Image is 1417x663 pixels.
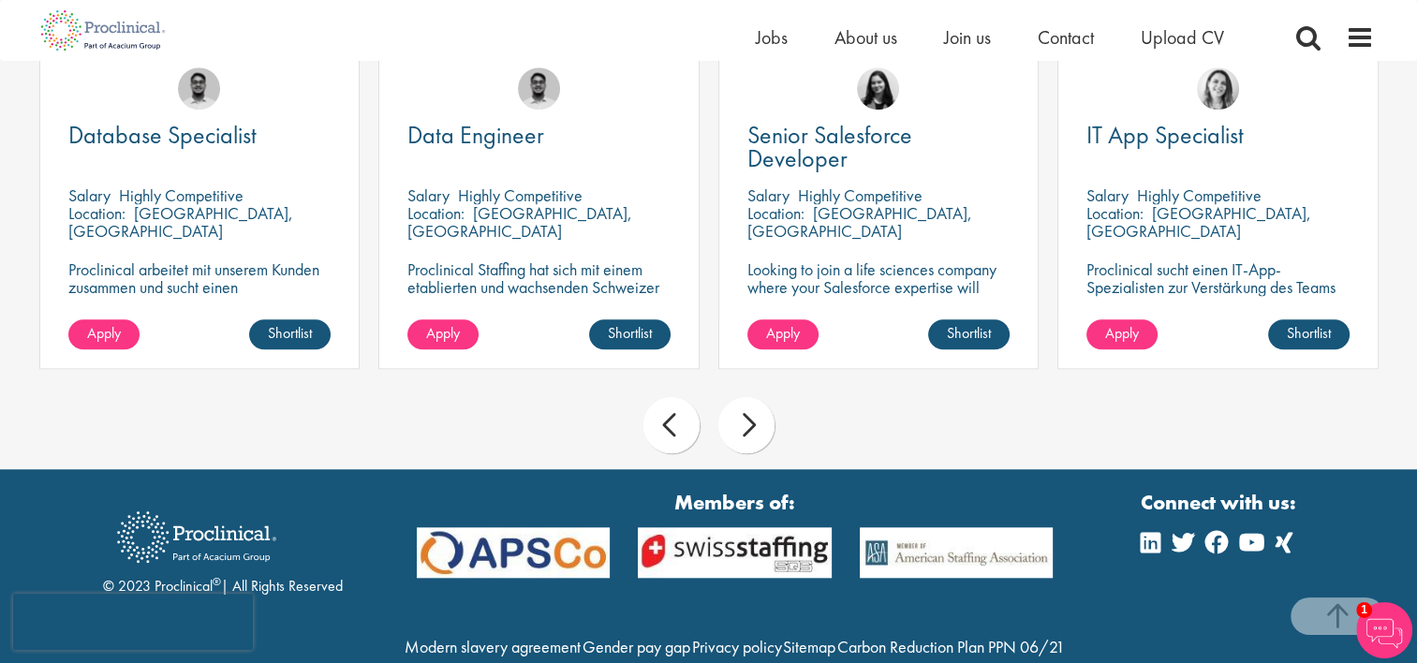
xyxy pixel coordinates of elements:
span: Salary [407,184,450,206]
p: [GEOGRAPHIC_DATA], [GEOGRAPHIC_DATA] [747,202,972,242]
p: [GEOGRAPHIC_DATA], [GEOGRAPHIC_DATA] [68,202,293,242]
span: Location: [68,202,125,224]
span: Senior Salesforce Developer [747,119,912,174]
strong: Members of: [417,488,1054,517]
span: Salary [747,184,790,206]
p: Highly Competitive [119,184,244,206]
p: Looking to join a life sciences company where your Salesforce expertise will accelerate breakthro... [747,260,1011,349]
a: Apply [407,319,479,349]
a: IT App Specialist [1086,124,1350,147]
img: Indre Stankeviciute [857,67,899,110]
span: Location: [1086,202,1144,224]
iframe: reCAPTCHA [13,594,253,650]
a: Shortlist [928,319,1010,349]
a: Data Engineer [407,124,671,147]
a: Jobs [756,25,788,50]
a: Apply [747,319,819,349]
span: Salary [1086,184,1129,206]
a: Database Specialist [68,124,332,147]
div: next [718,397,775,453]
img: APSCo [403,527,625,579]
p: Highly Competitive [1137,184,1262,206]
p: Highly Competitive [458,184,583,206]
a: Gender pay gap [583,636,690,657]
a: Join us [944,25,991,50]
a: Upload CV [1141,25,1224,50]
span: Database Specialist [68,119,257,151]
a: Apply [68,319,140,349]
a: Shortlist [589,319,671,349]
img: Timothy Deschamps [518,67,560,110]
span: Location: [407,202,465,224]
div: © 2023 Proclinical | All Rights Reserved [103,497,343,597]
img: APSCo [624,527,846,579]
p: [GEOGRAPHIC_DATA], [GEOGRAPHIC_DATA] [407,202,632,242]
strong: Connect with us: [1141,488,1300,517]
a: Shortlist [1268,319,1350,349]
span: Apply [426,323,460,343]
span: 1 [1356,602,1372,618]
img: Nur Ergiydiren [1197,67,1239,110]
a: Apply [1086,319,1158,349]
p: Proclinical Staffing hat sich mit einem etablierten und wachsenden Schweizer IT-Dienstleister zus... [407,260,671,367]
span: Data Engineer [407,119,544,151]
img: APSCo [846,527,1068,579]
img: Timothy Deschamps [178,67,220,110]
img: Proclinical Recruitment [103,498,290,576]
p: [GEOGRAPHIC_DATA], [GEOGRAPHIC_DATA] [1086,202,1311,242]
a: Privacy policy [691,636,781,657]
a: Modern slavery agreement [405,636,581,657]
span: Apply [87,323,121,343]
div: prev [643,397,700,453]
a: Shortlist [249,319,331,349]
span: IT App Specialist [1086,119,1244,151]
a: Contact [1038,25,1094,50]
sup: ® [213,574,221,589]
a: Sitemap [783,636,835,657]
span: Location: [747,202,804,224]
span: Salary [68,184,111,206]
p: Proclinical arbeitet mit unserem Kunden zusammen und sucht einen Datenbankspezialisten zur Verstä... [68,260,332,349]
p: Proclinical sucht einen IT-App-Spezialisten zur Verstärkung des Teams unseres Kunden in der [GEOG... [1086,260,1350,331]
span: Apply [1105,323,1139,343]
a: About us [834,25,897,50]
a: Senior Salesforce Developer [747,124,1011,170]
span: Apply [766,323,800,343]
p: Highly Competitive [798,184,923,206]
img: Chatbot [1356,602,1412,658]
a: Carbon Reduction Plan PPN 06/21 [837,636,1065,657]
